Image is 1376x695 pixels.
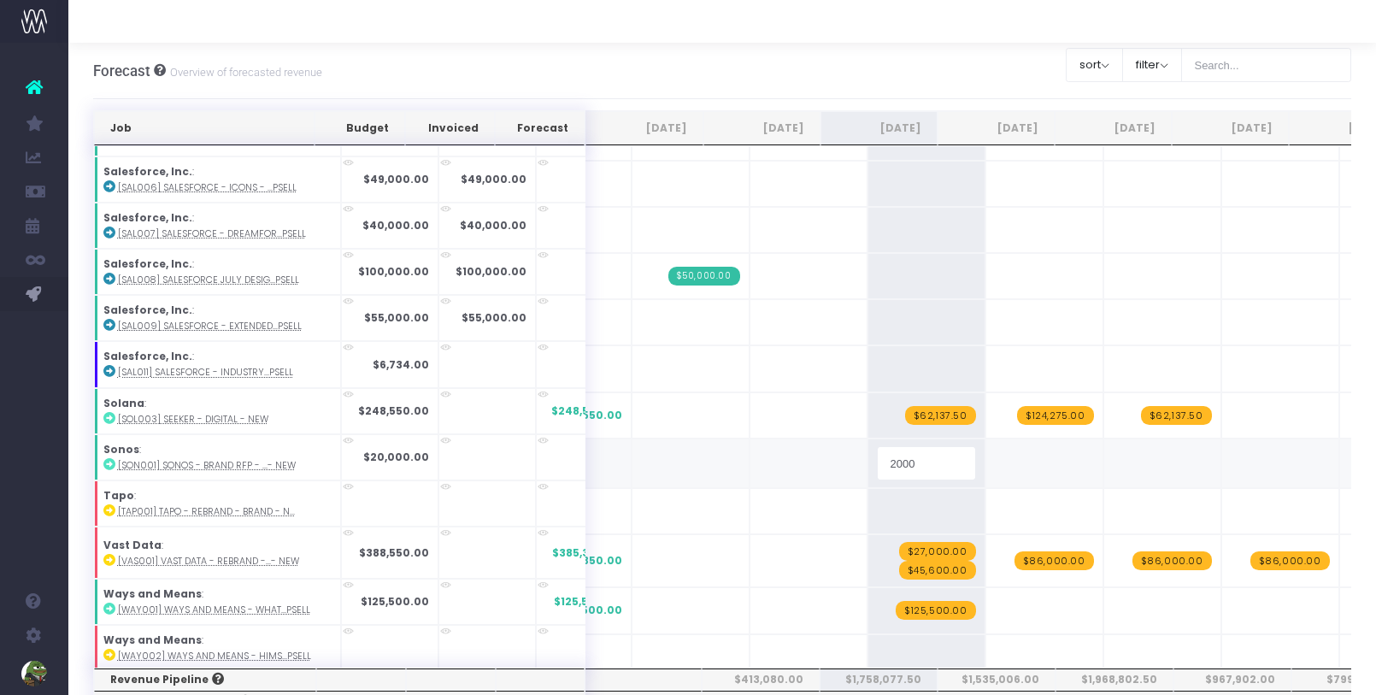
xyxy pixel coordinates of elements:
abbr: [SON001] Sonos - Brand RFP - Brand - New [118,459,296,472]
th: $1,535,006.00 [938,668,1056,691]
th: Revenue Pipeline [94,668,316,691]
td: : [94,625,341,671]
td: : [94,434,341,480]
span: wayahead Revenue Forecast Item [905,406,976,425]
strong: $40,000.00 [460,218,526,233]
th: Oct 25: activate to sort column ascending [820,111,938,145]
span: Streamtime Invoice: 903 – [SAL008] Salesforce July Design Support - Brand - Upsell [668,267,740,286]
span: wayahead Revenue Forecast Item [899,561,976,580]
td: : [94,579,341,625]
th: $1,968,802.50 [1056,668,1173,691]
abbr: [SAL007] Salesforce - Dreamforce Sprint - Brand - Upsell [118,227,306,240]
small: Overview of forecasted revenue [166,62,322,80]
th: Invoiced [405,111,495,145]
abbr: [SAL008] Salesforce July Design Support - Brand - Upsell [118,274,299,286]
th: Nov 25: activate to sort column ascending [938,111,1055,145]
span: wayahead Revenue Forecast Item [1014,551,1094,570]
td: : [94,156,341,203]
th: Sep 25: activate to sort column ascending [703,111,820,145]
th: $967,902.00 [1173,668,1291,691]
abbr: [SAL006] Salesforce - Icons - Brand - Upsell [118,181,297,194]
td: : [94,341,341,387]
th: $413,080.00 [702,668,820,691]
td: : [94,203,341,249]
strong: $100,000.00 [358,264,429,279]
button: filter [1122,48,1182,82]
span: wayahead Revenue Forecast Item [896,601,976,620]
strong: Vast Data [103,538,162,552]
strong: Tapo [103,488,134,503]
th: Budget [315,111,405,145]
abbr: [VAS001] Vast Data - Rebrand - Brand - New [118,555,299,568]
strong: $100,000.00 [456,264,526,279]
strong: $20,000.00 [363,450,429,464]
abbr: [TAP001] Tapo - Rebrand - Brand - New [118,505,295,518]
span: $248,550.00 [551,403,622,419]
strong: $388,550.00 [359,545,429,560]
span: wayahead Revenue Forecast Item [1132,551,1212,570]
td: : [94,249,341,295]
input: Search... [1181,48,1352,82]
img: images/default_profile_image.png [21,661,47,686]
th: Job: activate to sort column ascending [94,111,315,145]
th: Jan 26: activate to sort column ascending [1172,111,1289,145]
span: $125,500.00 [554,603,622,618]
span: $385,350.00 [552,545,622,561]
strong: Salesforce, Inc. [103,256,192,271]
span: wayahead Revenue Forecast Item [1141,406,1212,425]
strong: Salesforce, Inc. [103,303,192,317]
span: wayahead Revenue Forecast Item [899,542,976,561]
abbr: [WAY001] Ways and Means - WhatNot Assets - Brand - Upsell [118,604,310,616]
th: Forecast [495,111,585,145]
abbr: [SAL009] Salesforce - Extended July Support - Brand - Upsell [118,320,302,333]
strong: Salesforce, Inc. [103,164,192,179]
abbr: [SOL003] Seeker - Digital - New [118,413,268,426]
th: $1,758,077.50 [820,668,938,691]
td: : [94,388,341,434]
strong: Ways and Means [103,633,202,647]
span: wayahead Revenue Forecast Item [1250,551,1330,570]
abbr: [SAL005] Salesforce - Dreamforce Theme - Brand - Upsell [118,135,306,148]
span: Forecast [93,62,150,80]
td: : [94,527,341,579]
strong: $40,000.00 [362,218,429,233]
strong: $55,000.00 [462,310,526,325]
strong: Sonos [103,442,139,456]
th: Aug 25: activate to sort column ascending [585,111,703,145]
strong: Ways and Means [103,586,202,601]
strong: Salesforce, Inc. [103,210,192,225]
strong: $125,500.00 [361,594,429,609]
strong: $49,000.00 [363,172,429,186]
span: $385,350.00 [552,553,622,568]
strong: Salesforce, Inc. [103,349,192,363]
strong: $248,550.00 [358,403,429,418]
td: : [94,295,341,341]
span: wayahead Revenue Forecast Item [1017,406,1094,425]
strong: Solana [103,396,144,410]
abbr: [SAL011] Salesforce - Industry Icons - Brand - Upsell [118,366,293,379]
span: $125,500.00 [554,594,622,610]
strong: $49,000.00 [461,172,526,186]
button: sort [1066,48,1123,82]
abbr: [WAY002] Ways and Means - Hims & Hers - Brand - Upsell [118,650,311,663]
th: Dec 25: activate to sort column ascending [1055,111,1172,145]
strong: $55,000.00 [364,310,429,325]
span: $248,550.00 [551,408,622,423]
td: : [94,480,341,527]
strong: $6,734.00 [373,357,429,372]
